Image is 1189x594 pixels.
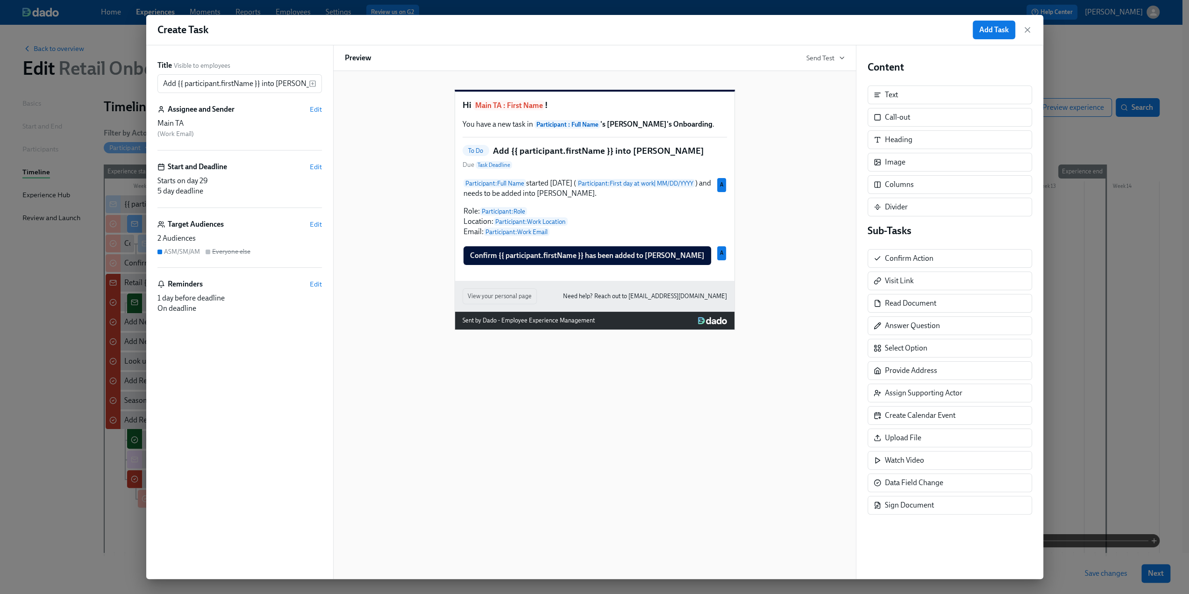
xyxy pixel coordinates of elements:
div: Divider [868,198,1032,216]
button: Send Test [806,53,845,63]
div: Upload File [885,433,921,443]
div: Assign Supporting Actor [868,384,1032,402]
div: Image [885,157,905,167]
div: Confirm {{ participant.firstName }} has been added to [PERSON_NAME]A [463,245,727,266]
div: Image [868,153,1032,172]
div: 2 Audiences [157,233,322,243]
div: Visit Link [868,272,1032,290]
div: Read Document [885,298,936,308]
div: Sign Document [868,496,1032,515]
div: Everyone else [212,247,250,256]
div: Start and DeadlineEditStarts on day 295 day deadline [157,162,322,208]
button: Add Task [973,21,1015,39]
span: Task Deadline [476,161,512,169]
div: Watch Video [885,455,924,465]
div: Text [868,86,1032,104]
span: Due [463,160,512,170]
div: Participant:Full Namestarted [DATE] (Participant:First day at work| MM/DD/YYYY) and needs to be a... [463,177,727,238]
span: ( Work Email ) [157,130,194,138]
div: Call-out [868,108,1032,127]
h6: Target Audiences [168,219,224,229]
h6: Reminders [168,279,203,289]
h6: Start and Deadline [168,162,227,172]
div: Answer Question [885,321,940,331]
div: Data Field Change [885,478,943,488]
span: Visible to employees [174,61,230,70]
div: Heading [885,135,912,145]
button: Edit [310,279,322,289]
div: Visit Link [885,276,914,286]
h1: Create Task [157,23,208,37]
label: Title [157,60,172,71]
button: Edit [310,162,322,172]
span: 5 day deadline [157,186,203,195]
span: Add Task [979,25,1009,35]
div: Columns [885,179,914,190]
div: Provide Address [885,365,937,376]
div: Assign Supporting Actor [885,388,962,398]
div: Create Calendar Event [885,410,955,421]
img: Dado [698,317,726,324]
h5: Add {{ participant.firstName }} into [PERSON_NAME] [493,145,704,157]
h4: Content [868,60,1032,74]
h1: Hi ! [463,99,727,112]
h4: Sub-Tasks [868,224,1032,238]
span: View your personal page [468,292,532,301]
div: ASM/SM/AM [164,247,200,256]
div: Main TA [157,118,322,129]
div: Confirm Action [868,249,1032,268]
div: Watch Video [868,451,1032,470]
div: Target AudiencesEdit2 AudiencesASM/SM/AMEveryone else [157,219,322,268]
div: Confirm Action [885,253,933,264]
h6: Preview [345,53,371,63]
div: Starts on day 29 [157,176,322,186]
h6: Assignee and Sender [168,104,235,115]
button: Edit [310,220,322,229]
span: Main TA : First Name [473,100,545,110]
p: You have a new task in . [463,119,727,129]
div: Create Calendar Event [868,406,1032,425]
div: Assignee and SenderEditMain TA (Work Email) [157,104,322,150]
div: Provide Address [868,361,1032,380]
div: Select Option [868,339,1032,358]
strong: 's [PERSON_NAME]'s Onboarding [534,120,712,129]
div: Data Field Change [868,473,1032,492]
div: Sign Document [885,500,934,510]
button: Edit [310,105,322,114]
div: Divider [885,202,908,212]
div: Select Option [885,343,927,353]
a: Need help? Reach out to [EMAIL_ADDRESS][DOMAIN_NAME] [563,291,727,301]
div: Heading [868,130,1032,149]
div: Used by ASM/SM/AM audience [717,178,726,192]
span: To Do [463,147,489,154]
div: Sent by Dado - Employee Experience Management [463,315,595,326]
span: Participant : Full Name [534,120,600,129]
button: View your personal page [463,288,537,304]
div: Columns [868,175,1032,194]
div: 1 day before deadline [157,293,322,303]
div: Upload File [868,429,1032,447]
svg: Insert text variable [309,80,316,87]
div: On deadline [157,303,322,314]
div: Used by ASM/SM/AM audience [717,246,726,260]
div: RemindersEdit1 day before deadlineOn deadline [157,279,322,314]
div: Answer Question [868,316,1032,335]
div: Text [885,90,898,100]
div: Read Document [868,294,1032,313]
div: Call-out [885,112,910,122]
